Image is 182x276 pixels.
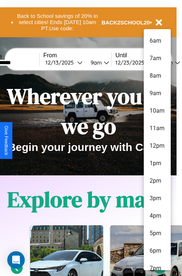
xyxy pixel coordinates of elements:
[144,50,171,67] li: 7am
[4,126,9,155] div: Give Feedback
[144,225,171,242] li: 5pm
[144,85,171,102] li: 9am
[144,102,171,120] li: 10am
[144,120,171,137] li: 11am
[144,155,171,172] li: 1pm
[7,251,25,269] div: Open Intercom Messenger
[144,190,171,207] li: 3pm
[144,67,171,85] li: 8am
[144,242,171,260] li: 6pm
[144,32,171,50] li: 6am
[144,172,171,190] li: 2pm
[144,137,171,155] li: 12pm
[144,207,171,225] li: 4pm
